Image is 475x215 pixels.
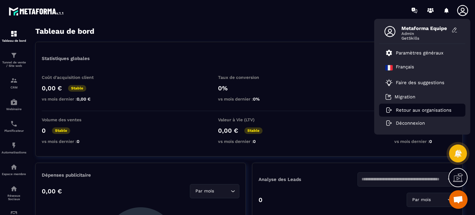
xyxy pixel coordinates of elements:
[411,196,432,203] span: Par mois
[2,115,26,137] a: schedulerschedulerPlanificateur
[244,127,263,134] p: Stable
[68,85,86,92] p: Stable
[77,139,79,144] span: 0
[35,27,94,36] h3: Tableau de bord
[2,107,26,111] p: Webinaire
[42,84,62,92] p: 0,00 €
[2,172,26,176] p: Espace membre
[42,97,104,101] p: vs mois dernier :
[401,36,448,41] span: GetSkills
[396,50,443,56] p: Paramètres généraux
[385,94,415,100] a: Migration
[10,142,18,149] img: automations
[429,139,432,144] span: 0
[218,84,280,92] p: 0%
[2,137,26,159] a: automationsautomationsAutomatisations
[10,30,18,37] img: formation
[2,47,26,72] a: formationformationTunnel de vente / Site web
[253,139,256,144] span: 0
[10,185,18,192] img: social-network
[394,139,456,144] p: vs mois dernier :
[10,52,18,59] img: formation
[2,159,26,180] a: automationsautomationsEspace membre
[2,129,26,132] p: Planificateur
[42,75,104,80] p: Coût d'acquisition client
[10,98,18,106] img: automations
[10,163,18,171] img: automations
[385,107,451,113] a: Retour aux organisations
[396,120,425,126] p: Déconnexion
[190,184,239,198] div: Search for option
[218,117,280,122] p: Valeur à Vie (LTV)
[407,193,456,207] div: Search for option
[2,25,26,47] a: formationformationTableau de bord
[385,49,443,57] a: Paramètres généraux
[259,196,263,204] p: 0
[259,177,357,182] p: Analyse des Leads
[215,188,229,195] input: Search for option
[52,127,70,134] p: Stable
[218,127,238,134] p: 0,00 €
[2,94,26,115] a: automationsautomationsWebinaire
[218,75,280,80] p: Taux de conversion
[432,196,446,203] input: Search for option
[396,80,444,85] p: Faire des suggestions
[2,180,26,205] a: social-networksocial-networkRéseaux Sociaux
[77,97,91,101] span: 0,00 €
[253,97,260,101] span: 0%
[9,6,64,17] img: logo
[2,39,26,42] p: Tableau de bord
[10,120,18,127] img: scheduler
[357,172,456,187] div: Search for option
[42,127,46,134] p: 0
[2,72,26,94] a: formationformationCRM
[401,31,448,36] span: Admin
[2,61,26,67] p: Tunnel de vente / Site web
[362,176,446,183] input: Search for option
[218,139,280,144] p: vs mois dernier :
[218,97,280,101] p: vs mois dernier :
[395,94,415,100] p: Migration
[42,117,104,122] p: Volume des ventes
[2,86,26,89] p: CRM
[401,25,448,31] span: Metaforma Equipe
[449,190,468,209] a: Ouvrir le chat
[42,139,104,144] p: vs mois dernier :
[10,77,18,84] img: formation
[42,187,62,195] p: 0,00 €
[396,64,414,71] p: Français
[194,188,215,195] span: Par mois
[42,56,90,61] p: Statistiques globales
[385,79,451,86] a: Faire des suggestions
[2,151,26,154] p: Automatisations
[396,107,451,113] p: Retour aux organisations
[2,194,26,201] p: Réseaux Sociaux
[42,172,239,178] p: Dépenses publicitaire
